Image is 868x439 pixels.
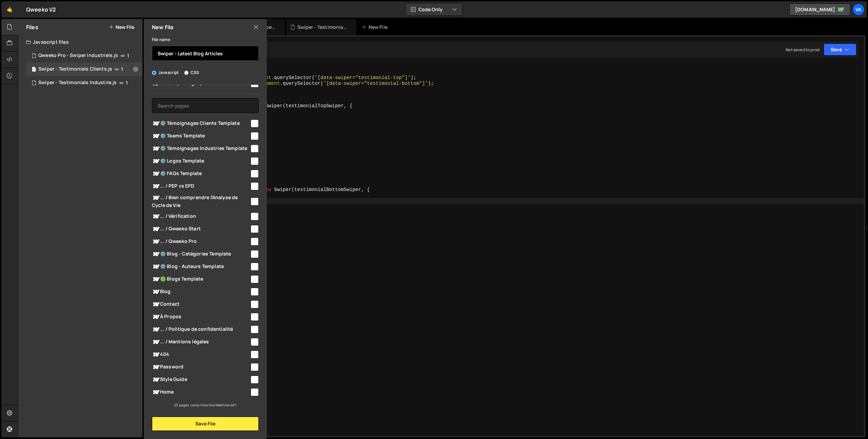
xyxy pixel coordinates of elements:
[152,338,250,346] span: ... / Mentions légales
[26,49,142,62] div: 17285/47962.js
[26,76,142,90] div: Swiper - Testimonials Industrie.js
[38,53,118,59] div: Qweeko Pro - Swiper Industriels.js
[152,119,250,128] span: ⚙️ Témoignages Clients Template
[786,47,820,53] div: Not saved to prod
[152,288,250,296] span: Blog
[362,24,390,31] div: New File
[38,66,112,72] div: Swiper - Testimonials Clients.js
[26,23,38,31] h2: Files
[152,237,250,246] span: ... / Qweeko Pro
[152,275,250,283] span: 🟢 Blogs Template
[152,300,250,308] span: Contact
[152,194,250,209] span: ... / Bien comprendre l'Analyse de Cycle de Vie
[127,53,129,58] span: 1
[32,67,36,73] span: 1
[152,350,250,359] span: 404
[152,69,179,76] label: Javascript
[152,71,156,75] input: Javascript
[152,388,250,396] span: Home
[152,46,259,61] input: Name
[152,313,250,321] span: À Propos
[109,24,134,30] button: New File
[152,212,250,221] span: ... / Vérification
[184,69,199,76] label: CSS
[152,36,170,43] label: File name
[824,43,856,56] button: Save
[152,157,250,165] span: ⚙️ Logos Template
[152,417,259,431] button: Save File
[26,5,56,14] div: Qweeko V2
[38,80,117,86] div: Swiper - Testimonials Industrie.js
[152,376,250,384] span: Style Guide
[152,145,250,153] span: ⚙️ Témoignages Industries Template
[152,225,250,233] span: ... / Qweeko Start
[152,263,250,271] span: ⚙️ Blog - Auteurs Template
[18,35,142,49] div: Javascript files
[1,1,18,18] a: 🤙
[152,132,250,140] span: ⚙️ Teams Template
[152,170,250,178] span: ⚙️ FAQs Template
[152,98,259,113] input: Search pages
[126,80,128,85] span: 1
[152,325,250,333] span: ... / Politique de confidentialité
[852,3,865,16] a: Va
[152,250,250,258] span: ⚙️ Blog - Catégories Template
[152,23,174,31] h2: New File
[789,3,850,16] a: [DOMAIN_NAME]
[406,3,462,16] button: Code Only
[152,182,250,190] span: ... / PEP vs EPD
[26,62,142,76] div: Swiper - Testimonials Clients.js
[174,403,236,407] small: 23 pages come from the Webflow API
[184,71,189,75] input: CSS
[121,66,123,72] span: 1
[152,363,250,371] span: Password
[297,24,348,31] div: Swiper - Testimonials Industrie.js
